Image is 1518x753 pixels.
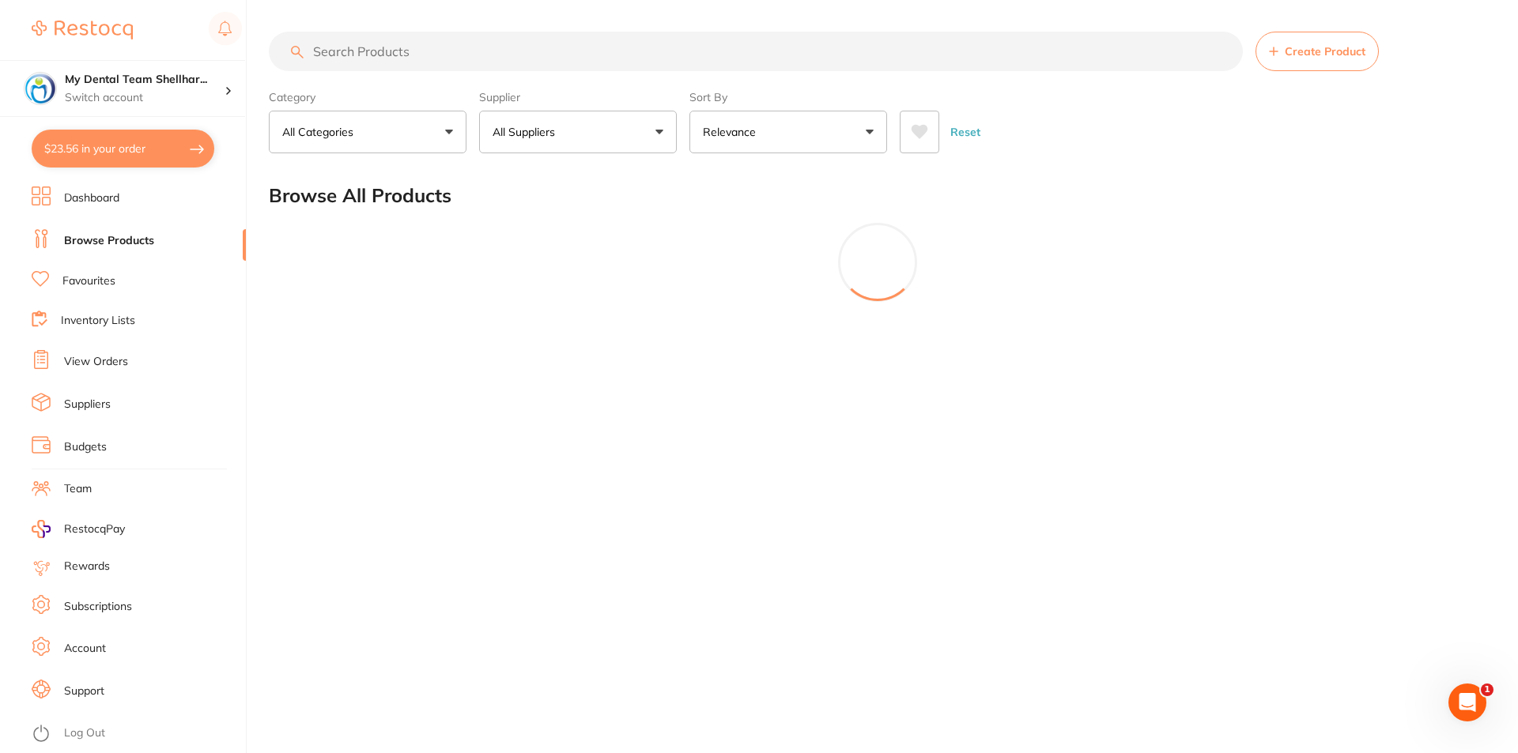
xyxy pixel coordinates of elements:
label: Supplier [479,90,677,104]
a: Browse Products [64,233,154,249]
a: Account [64,641,106,657]
a: Dashboard [64,190,119,206]
h4: My Dental Team Shellharbour [65,72,225,88]
button: All Suppliers [479,111,677,153]
label: Sort By [689,90,887,104]
a: Support [64,683,104,699]
a: Suppliers [64,397,111,412]
p: Switch account [65,90,225,106]
a: Team [64,481,92,497]
a: Rewards [64,559,110,574]
button: Create Product [1256,32,1379,71]
span: 1 [1481,683,1493,696]
img: My Dental Team Shellharbour [25,73,56,104]
button: Relevance [689,111,887,153]
a: RestocqPay [32,520,125,538]
a: Restocq Logo [32,12,133,48]
button: Reset [946,111,985,153]
iframe: Intercom live chat [1448,683,1486,721]
a: Subscriptions [64,599,132,615]
img: RestocqPay [32,520,51,538]
a: Budgets [64,439,107,455]
button: $23.56 in your order [32,130,214,168]
p: All Categories [282,124,360,140]
p: Relevance [703,124,762,140]
a: Log Out [64,725,105,741]
button: Log Out [32,721,241,747]
a: Inventory Lists [61,313,135,329]
span: Create Product [1285,45,1365,58]
input: Search Products [269,32,1243,71]
img: Restocq Logo [32,21,133,40]
a: Favourites [62,273,115,289]
p: All Suppliers [493,124,561,140]
button: All Categories [269,111,466,153]
a: View Orders [64,354,128,370]
h2: Browse All Products [269,185,451,207]
span: RestocqPay [64,521,125,537]
label: Category [269,90,466,104]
